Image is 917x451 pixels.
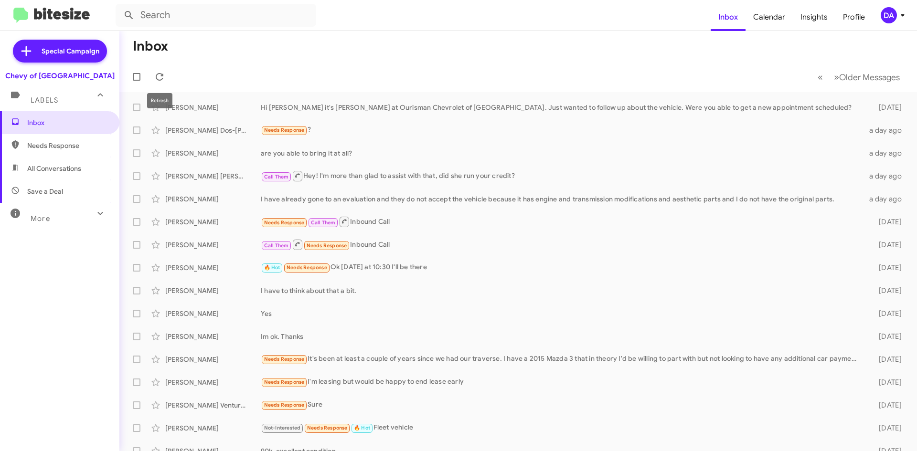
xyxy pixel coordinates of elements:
div: a day ago [864,126,909,135]
span: Call Them [311,220,336,226]
a: Profile [835,3,873,31]
div: [PERSON_NAME] [165,378,261,387]
span: Needs Response [27,141,108,150]
div: [DATE] [864,103,909,112]
div: ? [261,125,864,136]
span: Inbox [27,118,108,127]
div: [DATE] [864,263,909,273]
span: Needs Response [307,242,347,249]
span: Needs Response [307,425,348,431]
span: Call Them [264,242,289,249]
a: Calendar [746,3,793,31]
span: 🔥 Hot [264,264,280,271]
div: I'm leasing but would be happy to end lease early [261,377,864,388]
button: Previous [812,67,829,87]
input: Search [116,4,316,27]
div: [PERSON_NAME] [165,217,261,227]
a: Special Campaign [13,40,107,63]
span: Needs Response [287,264,327,271]
div: [PERSON_NAME] [165,423,261,433]
div: a day ago [864,148,909,158]
div: Im ok. Thanks [261,332,864,341]
div: Fleet vehicle [261,422,864,433]
div: Yes [261,309,864,318]
div: [DATE] [864,217,909,227]
a: Insights [793,3,835,31]
div: DA [881,7,897,23]
h1: Inbox [133,39,168,54]
div: [PERSON_NAME] [165,332,261,341]
div: [PERSON_NAME] [165,148,261,158]
div: [DATE] [864,400,909,410]
div: I have already gone to an evaluation and they do not accept the vehicle because it has engine and... [261,194,864,204]
div: [DATE] [864,332,909,341]
div: [DATE] [864,240,909,250]
div: [PERSON_NAME] [165,286,261,295]
div: Refresh [147,93,172,108]
a: Inbox [711,3,746,31]
span: Needs Response [264,127,305,133]
div: [PERSON_NAME] [PERSON_NAME] [165,171,261,181]
span: » [834,71,839,83]
button: DA [873,7,906,23]
div: It's been at least a couple of years since we had our traverse. I have a 2015 Mazda 3 that in the... [261,354,864,365]
div: a day ago [864,171,909,181]
span: Save a Deal [27,187,63,196]
span: Older Messages [839,72,900,83]
span: « [818,71,823,83]
span: Needs Response [264,379,305,385]
div: [DATE] [864,423,909,433]
div: [PERSON_NAME] Ventures [165,400,261,410]
div: Hey! I'm more than glad to assist with that, did she run your credit? [261,170,864,182]
div: [DATE] [864,286,909,295]
span: 🔥 Hot [354,425,370,431]
span: Call Them [264,174,289,180]
div: [PERSON_NAME] [165,355,261,364]
div: [PERSON_NAME] [165,240,261,250]
button: Next [828,67,906,87]
div: [PERSON_NAME] [165,309,261,318]
div: [PERSON_NAME] Dos-[PERSON_NAME] [165,126,261,135]
div: Hi [PERSON_NAME] it's [PERSON_NAME] at Ourisman Chevrolet of [GEOGRAPHIC_DATA]. Just wanted to fo... [261,103,864,112]
div: Chevy of [GEOGRAPHIC_DATA] [5,71,115,81]
div: are you able to bring it at all? [261,148,864,158]
span: Needs Response [264,220,305,226]
span: Special Campaign [42,46,99,56]
span: Needs Response [264,356,305,362]
span: Not-Interested [264,425,301,431]
div: a day ago [864,194,909,204]
div: Ok [DATE] at 10:30 I'll be there [261,262,864,273]
div: [PERSON_NAME] [165,194,261,204]
div: [DATE] [864,378,909,387]
div: I have to think about that a bit. [261,286,864,295]
span: All Conversations [27,164,81,173]
div: [DATE] [864,309,909,318]
div: [DATE] [864,355,909,364]
span: More [31,214,50,223]
div: Sure [261,399,864,410]
div: [PERSON_NAME] [165,103,261,112]
span: Needs Response [264,402,305,408]
div: Inbound Call [261,216,864,228]
div: Inbound Call [261,239,864,251]
div: [PERSON_NAME] [165,263,261,273]
span: Labels [31,96,58,105]
nav: Page navigation example [812,67,906,87]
